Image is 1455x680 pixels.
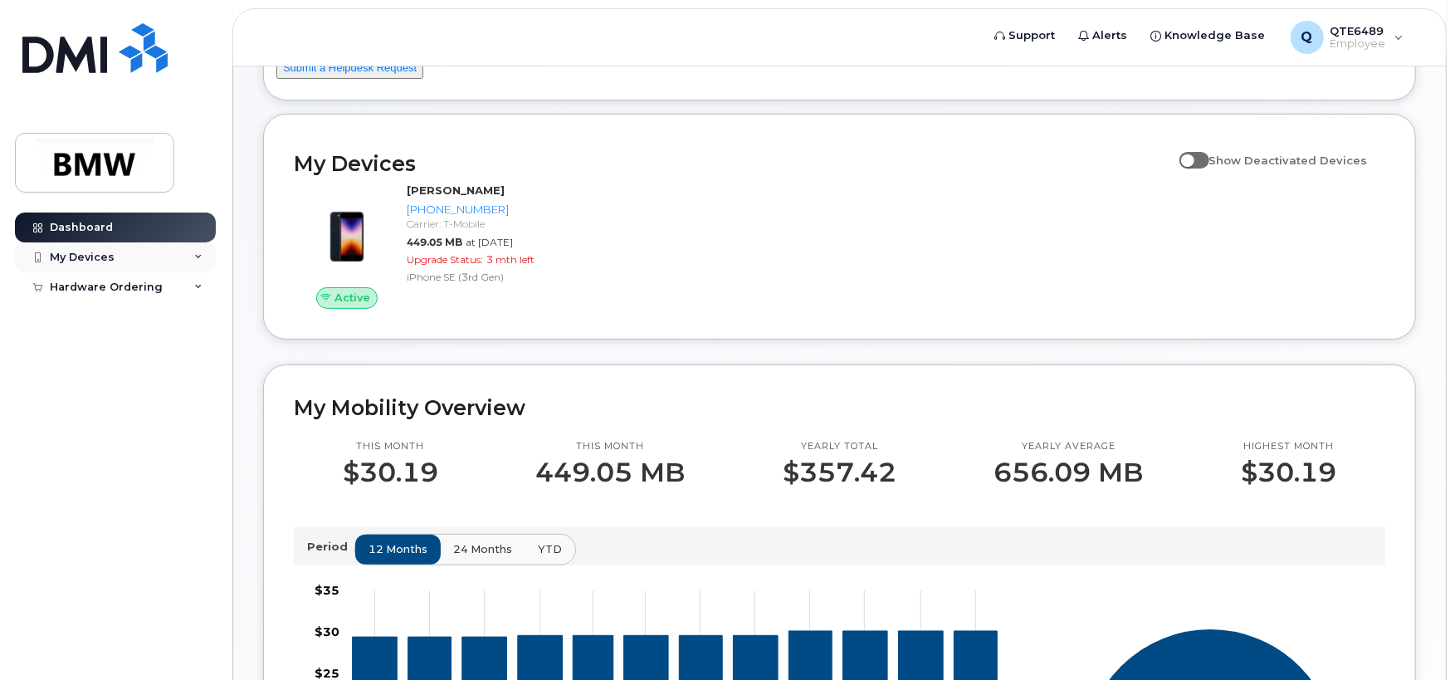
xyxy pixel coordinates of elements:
span: 449.05 MB [407,236,462,248]
span: Knowledge Base [1165,27,1266,44]
span: YTD [538,541,562,557]
div: Carrier: T-Mobile [407,217,545,231]
p: Highest month [1241,440,1336,453]
h2: My Mobility Overview [294,395,1385,420]
button: Submit a Helpdesk Request [276,58,423,79]
tspan: $35 [315,583,339,598]
span: Upgrade Status: [407,253,483,266]
input: Show Deactivated Devices [1179,144,1193,158]
strong: [PERSON_NAME] [407,183,505,197]
span: Support [1009,27,1056,44]
p: Period [307,539,354,555]
p: This month [535,440,685,453]
p: $30.19 [343,457,438,487]
span: QTE6489 [1330,24,1386,37]
span: at [DATE] [466,236,513,248]
span: Employee [1330,37,1386,51]
a: Support [984,19,1067,52]
p: $30.19 [1241,457,1336,487]
a: Submit a Helpdesk Request [276,61,423,74]
p: 656.09 MB [994,457,1144,487]
span: 3 mth left [486,253,535,266]
a: Knowledge Base [1140,19,1277,52]
div: [PHONE_NUMBER] [407,202,545,218]
a: Active[PERSON_NAME][PHONE_NUMBER]Carrier: T-Mobile449.05 MBat [DATE]Upgrade Status:3 mth leftiPho... [294,183,552,309]
span: Q [1301,27,1313,47]
span: Show Deactivated Devices [1209,154,1368,167]
div: QTE6489 [1279,21,1415,54]
div: iPhone SE (3rd Gen) [407,270,545,284]
a: Alerts [1067,19,1140,52]
p: This month [343,440,438,453]
p: 449.05 MB [535,457,685,487]
p: Yearly total [783,440,896,453]
img: image20231002-3703462-1angbar.jpeg [307,191,387,271]
tspan: $30 [315,624,339,639]
iframe: Messenger Launcher [1383,608,1443,668]
p: Yearly average [994,440,1144,453]
span: 24 months [453,541,512,557]
p: $357.42 [783,457,896,487]
span: Alerts [1093,27,1128,44]
span: Active [334,290,370,306]
h2: My Devices [294,151,1171,176]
